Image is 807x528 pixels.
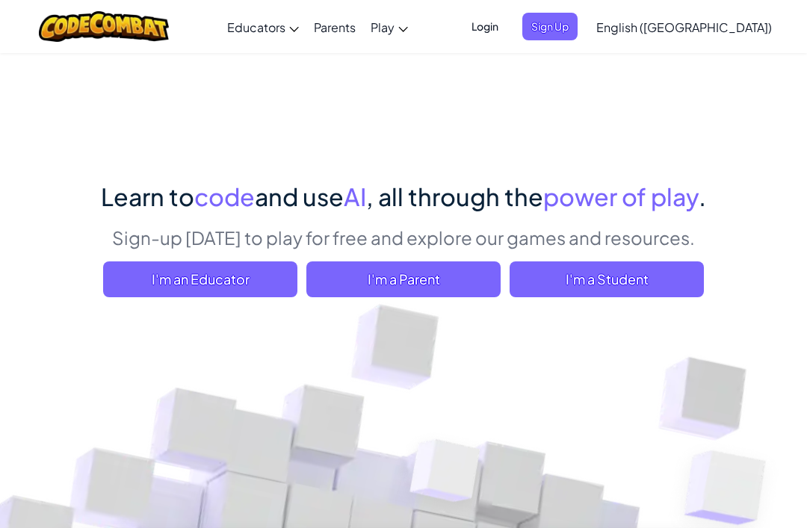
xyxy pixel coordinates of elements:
span: Educators [227,19,285,35]
span: AI [344,181,366,211]
p: Sign-up [DATE] to play for free and explore our games and resources. [101,225,706,250]
button: I'm a Student [510,261,704,297]
button: Login [463,13,507,40]
img: CodeCombat logo [39,11,170,42]
span: code [194,181,255,211]
button: Sign Up [522,13,578,40]
span: Learn to [101,181,194,211]
span: and use [255,181,344,211]
a: Play [363,7,415,47]
a: I'm an Educator [103,261,297,297]
a: English ([GEOGRAPHIC_DATA]) [589,7,779,47]
span: , all through the [366,181,543,211]
a: Parents [306,7,363,47]
span: English ([GEOGRAPHIC_DATA]) [596,19,772,35]
a: I'm a Parent [306,261,501,297]
span: Play [371,19,395,35]
span: power of play [543,181,699,211]
a: Educators [220,7,306,47]
span: . [699,181,706,211]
